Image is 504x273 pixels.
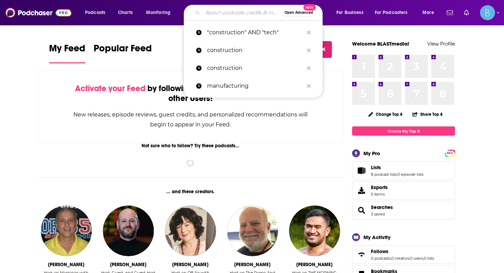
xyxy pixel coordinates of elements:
span: Exports [371,184,388,190]
a: Charts [113,7,137,18]
button: open menu [141,7,179,18]
div: Greg Gaston [48,262,84,268]
a: Follows [355,250,368,259]
a: Create My Top 8 [352,126,455,136]
img: User Profile [480,5,495,20]
span: Podcasts [85,8,105,17]
img: Greg Gaston [41,206,92,256]
a: 8 podcast lists [371,172,397,177]
span: Monitoring [146,8,170,17]
a: Show notifications dropdown [444,7,456,18]
span: Popular Feed [94,42,152,58]
button: open menu [370,7,418,18]
div: New releases, episode reviews, guest credits, and personalized recommendations will begin to appe... [73,110,308,129]
a: 0 episode lists [397,172,423,177]
div: Search podcasts, credits, & more... [190,5,329,21]
div: Jane Garvey [172,262,208,268]
button: open menu [418,7,443,18]
a: Show notifications dropdown [461,7,472,18]
a: Welcome BLASTmedia! [352,40,409,47]
button: Open AdvancedNew [281,9,316,17]
p: manufacturing [207,77,303,95]
span: Activate your Feed [75,83,145,94]
img: Ron Cook [227,206,278,256]
a: construction [184,59,323,77]
a: My Feed [49,42,85,63]
div: by following Podcasts, Creators, Lists, and other Users! [73,84,308,103]
p: "construction" AND "tech" [207,24,303,41]
a: 3 saved [371,212,385,216]
a: "construction" AND "tech" [184,24,323,41]
a: 0 lists [424,256,434,261]
span: My Feed [49,42,85,58]
div: My Pro [363,150,380,157]
span: More [422,8,434,17]
span: Exports [355,186,368,195]
a: View Profile [427,40,455,47]
a: Popular Feed [94,42,152,63]
div: My Activity [363,234,391,240]
span: Logged in as BLASTmedia [480,5,495,20]
a: Lists [371,164,423,171]
a: 0 creators [391,256,409,261]
div: Jordan Vaha'Akolo [296,262,333,268]
div: Not sure who to follow? Try these podcasts... [38,143,343,149]
img: Podchaser - Follow, Share and Rate Podcasts [5,6,71,19]
img: Jordan Vaha'Akolo [289,206,340,256]
a: manufacturing [184,77,323,95]
span: Charts [118,8,133,17]
button: open menu [80,7,114,18]
span: Open Advanced [285,11,313,14]
span: New [303,4,316,11]
a: PRO [446,150,454,156]
span: Follows [371,248,388,255]
button: Share Top 8 [412,108,443,121]
p: construction [207,59,303,77]
button: Show profile menu [480,5,495,20]
a: Exports [352,181,455,200]
span: Lists [352,161,455,180]
input: Search podcasts, credits, & more... [203,7,281,18]
span: For Business [336,8,363,17]
p: construction [207,41,303,59]
span: , [423,256,424,261]
a: Searches [371,204,393,210]
div: Wes Reynolds [110,262,146,268]
button: Change Top 8 [364,110,407,119]
span: Lists [371,164,381,171]
span: For Podcasters [375,8,408,17]
a: Follows [371,248,434,255]
a: construction [184,41,323,59]
img: Wes Reynolds [103,206,154,256]
a: 0 podcasts [371,256,391,261]
img: Jane Garvey [165,206,216,256]
a: Lists [355,166,368,175]
span: Follows [352,245,455,264]
span: , [409,256,410,261]
a: Searches [355,206,368,215]
div: ... and these creators. [38,189,343,195]
span: Searches [352,201,455,220]
button: open menu [332,7,372,18]
div: Ron Cook [234,262,271,268]
span: 5 items [371,192,388,197]
a: 0 users [410,256,423,261]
